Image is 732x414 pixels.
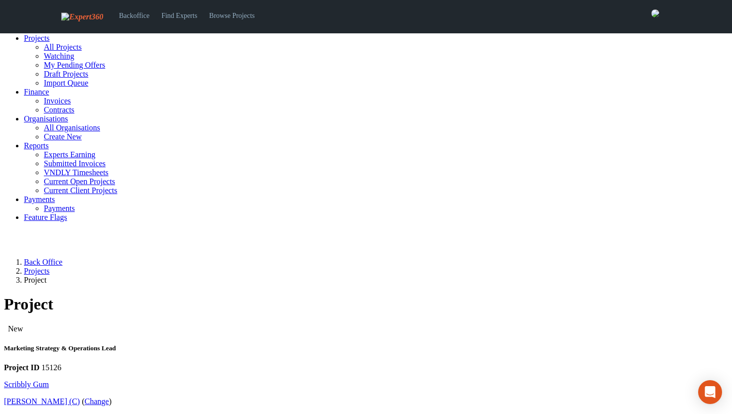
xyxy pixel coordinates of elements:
span: ( ) [82,397,112,406]
h1: Project [4,295,728,313]
a: Draft Projects [44,70,88,78]
a: Import Queue [44,79,88,87]
a: Projects [24,267,50,275]
a: Reports [24,141,49,150]
a: Scribbly Gum [4,380,49,389]
a: VNDLY Timesheets [44,168,109,177]
a: All Organisations [44,123,100,132]
a: Contracts [44,105,74,114]
a: Experts Earning [44,150,96,159]
a: Payments [24,195,55,204]
span: 15126 [41,363,61,372]
a: Projects [24,34,50,42]
a: Payments [44,204,75,212]
a: All Projects [44,43,82,51]
a: Current Open Projects [44,177,115,186]
a: My Pending Offers [44,61,105,69]
a: Current Client Projects [44,186,118,195]
strong: Project ID [4,363,39,372]
a: Organisations [24,114,68,123]
li: Project [24,276,728,285]
a: Feature Flags [24,213,67,221]
a: Finance [24,88,49,96]
img: 0421c9a1-ac87-4857-a63f-b59ed7722763-normal.jpeg [651,9,659,17]
img: Expert360 [61,12,103,21]
a: Change [85,397,109,406]
h5: Marketing Strategy & Operations Lead [4,344,728,352]
a: Submitted Invoices [44,159,106,168]
a: [PERSON_NAME] (C) [4,397,80,406]
a: Create New [44,132,82,141]
span: New [8,324,23,333]
div: Open Intercom Messenger [698,380,722,404]
a: Back Office [24,258,62,266]
a: Invoices [44,97,71,105]
a: Watching [44,52,74,60]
